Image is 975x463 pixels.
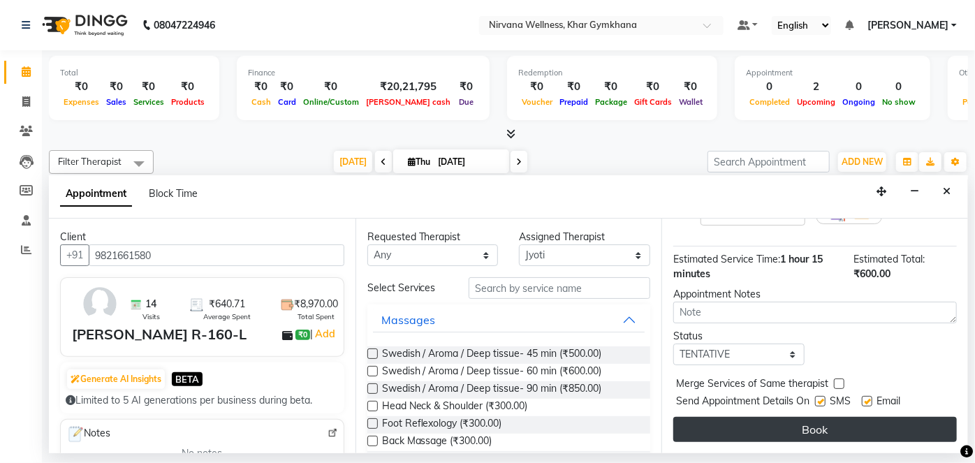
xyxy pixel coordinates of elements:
[455,97,477,107] span: Due
[404,156,434,167] span: Thu
[295,330,310,341] span: ₹0
[209,297,245,311] span: ₹640.71
[937,181,957,203] button: Close
[300,79,362,95] div: ₹0
[879,97,919,107] span: No show
[130,79,168,95] div: ₹0
[168,79,208,95] div: ₹0
[60,67,208,79] div: Total
[631,97,675,107] span: Gift Cards
[142,311,160,322] span: Visits
[203,311,251,322] span: Average Spent
[294,297,338,311] span: ₹8,970.00
[518,79,556,95] div: ₹0
[793,97,839,107] span: Upcoming
[60,97,103,107] span: Expenses
[60,182,132,207] span: Appointment
[839,97,879,107] span: Ongoing
[382,416,502,434] span: Foot Reflexology (₹300.00)
[673,287,957,302] div: Appointment Notes
[838,152,886,172] button: ADD NEW
[60,230,344,244] div: Client
[103,97,130,107] span: Sales
[839,79,879,95] div: 0
[60,79,103,95] div: ₹0
[631,79,675,95] div: ₹0
[518,97,556,107] span: Voucher
[382,399,528,416] span: Head Neck & Shoulder (₹300.00)
[67,369,165,389] button: Generate AI Insights
[676,376,828,394] span: Merge Services of Same therapist
[708,151,830,172] input: Search Appointment
[382,381,602,399] span: Swedish / Aroma / Deep tissue- 90 min (₹850.00)
[382,434,492,451] span: Back Massage (₹300.00)
[36,6,131,45] img: logo
[313,325,337,342] a: Add
[469,277,650,299] input: Search by service name
[248,97,274,107] span: Cash
[592,97,631,107] span: Package
[373,307,645,332] button: Massages
[381,311,435,328] div: Massages
[248,67,478,79] div: Finance
[274,97,300,107] span: Card
[172,372,203,385] span: BETA
[248,79,274,95] div: ₹0
[556,97,592,107] span: Prepaid
[154,6,215,45] b: 08047224946
[746,79,793,95] div: 0
[300,97,362,107] span: Online/Custom
[60,244,89,266] button: +91
[382,364,602,381] span: Swedish / Aroma / Deep tissue- 60 min (₹600.00)
[746,97,793,107] span: Completed
[310,325,337,342] span: |
[130,97,168,107] span: Services
[66,393,339,408] div: Limited to 5 AI generations per business during beta.
[518,67,706,79] div: Redemption
[853,253,925,265] span: Estimated Total:
[89,244,344,266] input: Search by Name/Mobile/Email/Code
[793,79,839,95] div: 2
[80,284,120,324] img: avatar
[454,79,478,95] div: ₹0
[853,267,890,280] span: ₹600.00
[362,97,454,107] span: [PERSON_NAME] cash
[168,97,208,107] span: Products
[673,329,805,344] div: Status
[556,79,592,95] div: ₹0
[675,79,706,95] div: ₹0
[58,156,122,167] span: Filter Therapist
[367,230,499,244] div: Requested Therapist
[357,281,458,295] div: Select Services
[145,297,156,311] span: 14
[676,394,809,411] span: Send Appointment Details On
[334,151,372,172] span: [DATE]
[382,346,602,364] span: Swedish / Aroma / Deep tissue- 45 min (₹500.00)
[673,417,957,442] button: Book
[879,79,919,95] div: 0
[830,394,851,411] span: SMS
[298,311,335,322] span: Total Spent
[877,394,900,411] span: Email
[72,324,247,345] div: [PERSON_NAME] R-160-L
[274,79,300,95] div: ₹0
[182,446,222,461] span: No notes
[673,253,780,265] span: Estimated Service Time:
[842,156,883,167] span: ADD NEW
[66,425,110,443] span: Notes
[519,230,650,244] div: Assigned Therapist
[149,187,198,200] span: Block Time
[434,152,504,172] input: 2025-09-04
[675,97,706,107] span: Wallet
[867,18,948,33] span: [PERSON_NAME]
[592,79,631,95] div: ₹0
[103,79,130,95] div: ₹0
[362,79,454,95] div: ₹20,21,795
[746,67,919,79] div: Appointment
